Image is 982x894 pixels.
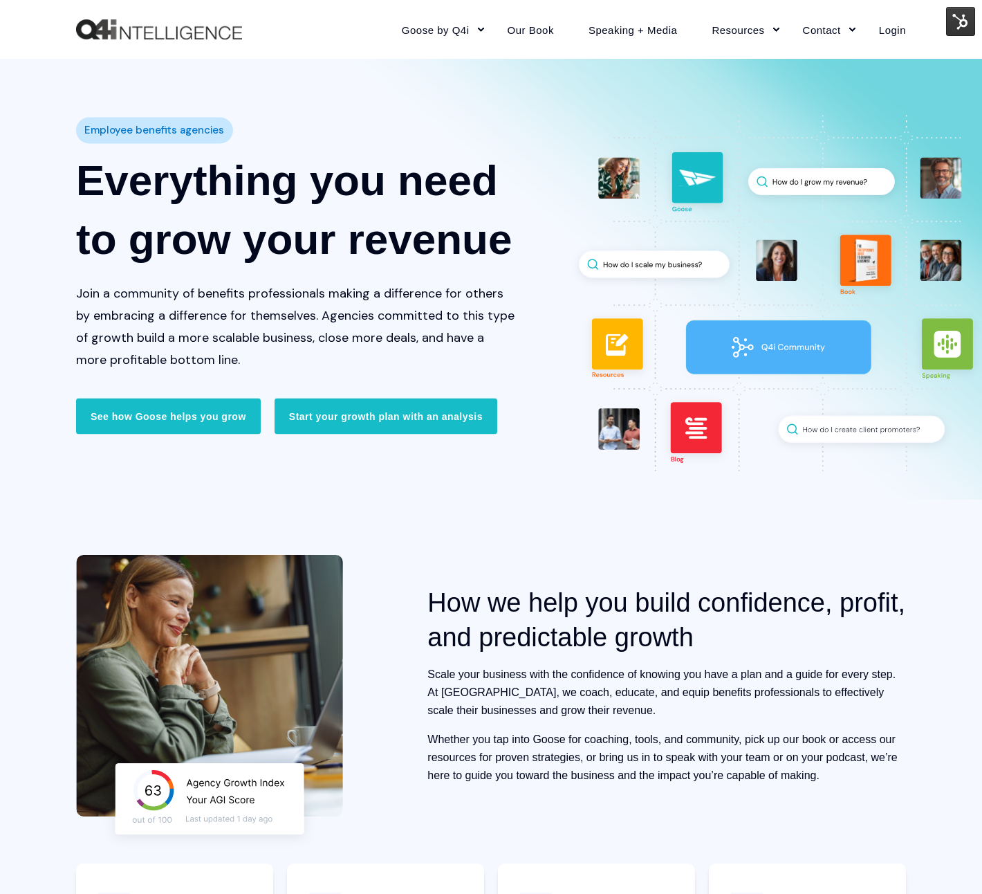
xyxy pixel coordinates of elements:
a: Start your growth plan with an analysis [275,399,497,435]
p: Whether you tap into Goose for coaching, tools, and community, pick up our book or access our res... [427,731,906,785]
a: See how Goose helps you grow [76,399,261,435]
a: Back to Home [76,19,242,40]
p: Join a community of benefits professionals making a difference for others by embracing a differen... [76,282,516,371]
img: Woman smiling looking at her laptop with a floating graphic displaying Agency Growth Index results [76,555,343,850]
span: Employee benefits agencies [84,120,224,140]
h2: How we help you build confidence, profit, and predictable growth [427,585,906,655]
img: Q4intelligence, LLC logo [76,19,242,40]
h1: Everything you need to grow your revenue [76,151,516,268]
iframe: Chat Widget [913,828,982,894]
p: Scale your business with the confidence of knowing you have a plan and a guide for every step. At... [427,666,906,720]
img: HubSpot Tools Menu Toggle [946,7,975,36]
